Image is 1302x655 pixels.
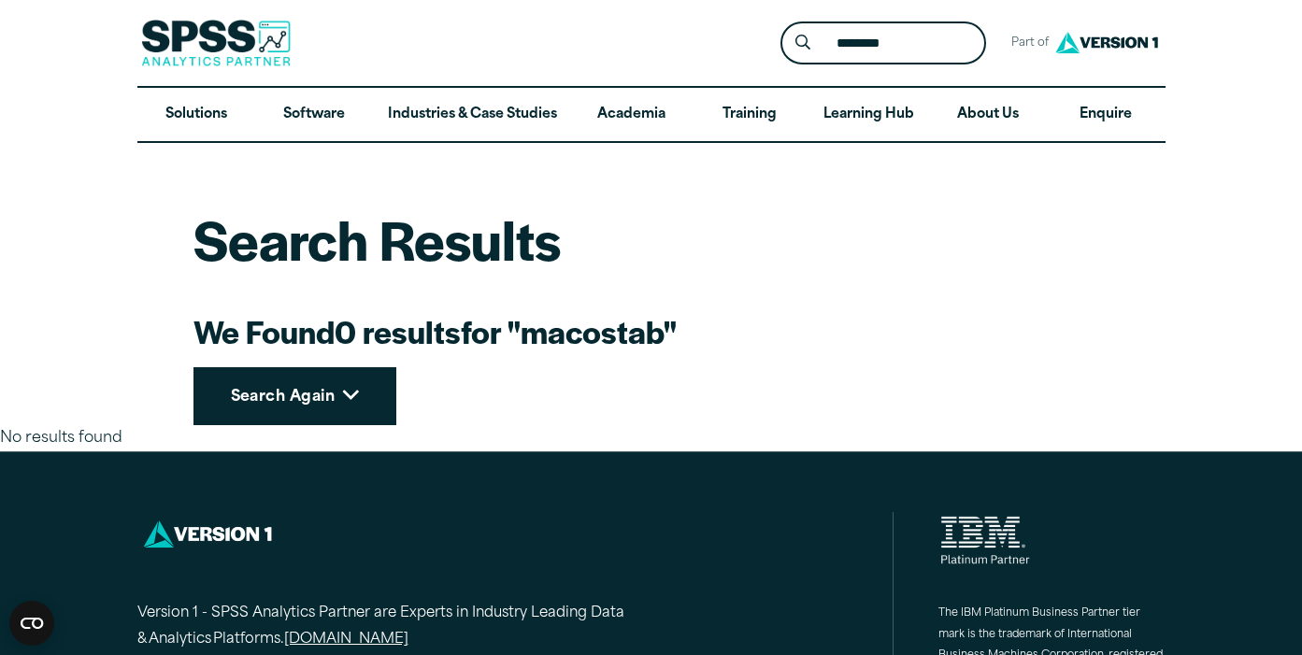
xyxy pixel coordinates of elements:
[1001,30,1051,57] span: Part of
[572,88,690,142] a: Academia
[9,601,54,646] button: Open CMP widget
[255,88,373,142] a: Software
[785,26,820,61] button: Search magnifying glass icon
[929,88,1047,142] a: About Us
[808,88,929,142] a: Learning Hub
[141,20,291,66] img: SPSS Analytics Partner
[1051,25,1163,60] img: Version1 Logo
[284,627,408,654] a: [DOMAIN_NAME]
[1047,88,1165,142] a: Enquire
[193,367,397,425] button: Search Again
[335,308,461,353] strong: 0 results
[780,21,986,65] form: Site Header Search Form
[137,88,1166,142] nav: Desktop version of site main menu
[795,35,810,50] svg: Search magnifying glass icon
[690,88,808,142] a: Training
[373,88,572,142] a: Industries & Case Studies
[193,310,1109,352] h2: We Found for "macostab"
[137,601,698,655] p: Version 1 - SPSS Analytics Partner are Experts in Industry Leading Data & Analytics Platforms.
[193,203,1109,276] h1: Search Results
[137,88,255,142] a: Solutions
